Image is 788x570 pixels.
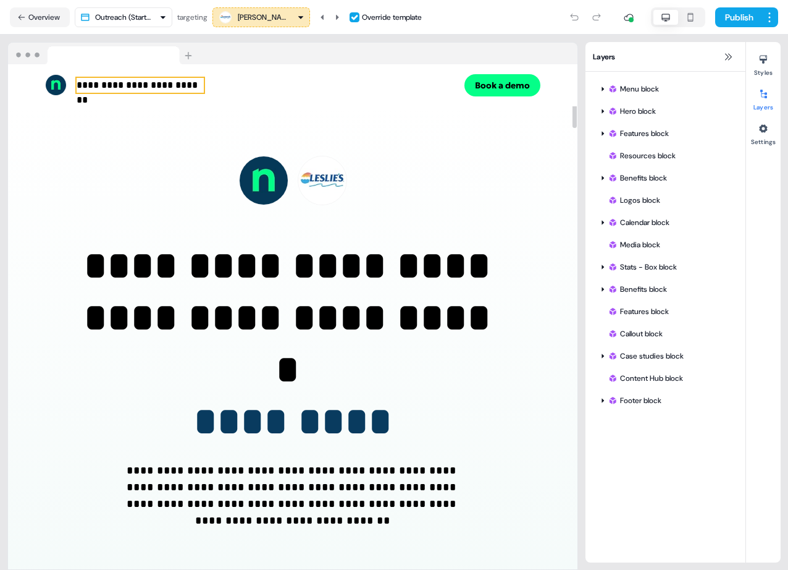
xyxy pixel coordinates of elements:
[593,124,738,143] div: Features block
[593,168,738,188] div: Benefits block
[593,146,738,166] div: Resources block
[608,127,733,140] div: Features block
[608,172,733,184] div: Benefits block
[362,11,422,23] div: Override template
[593,190,738,210] div: Logos block
[298,74,540,96] div: Book a demo
[608,83,733,95] div: Menu block
[746,84,781,111] button: Layers
[593,257,738,277] div: Stats - Box block
[608,105,733,117] div: Hero block
[464,74,540,96] button: Book a demo
[608,239,733,251] div: Media block
[746,49,781,77] button: Styles
[608,394,733,407] div: Footer block
[10,7,70,27] button: Overview
[95,11,154,23] div: Outreach (Starter)
[177,11,207,23] div: targeting
[212,7,310,27] button: [PERSON_NAME]
[746,119,781,146] button: Settings
[608,261,733,273] div: Stats - Box block
[715,7,761,27] button: Publish
[608,305,733,318] div: Features block
[8,43,198,65] img: Browser topbar
[593,391,738,410] div: Footer block
[608,194,733,206] div: Logos block
[608,372,733,385] div: Content Hub block
[608,350,733,362] div: Case studies block
[608,283,733,296] div: Benefits block
[593,235,738,255] div: Media block
[593,101,738,121] div: Hero block
[608,216,733,229] div: Calendar block
[608,150,733,162] div: Resources block
[593,279,738,299] div: Benefits block
[593,346,738,366] div: Case studies block
[593,213,738,232] div: Calendar block
[593,368,738,388] div: Content Hub block
[608,328,733,340] div: Callout block
[593,302,738,321] div: Features block
[593,79,738,99] div: Menu block
[593,324,738,344] div: Callout block
[238,11,287,23] div: [PERSON_NAME]
[585,42,745,72] div: Layers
